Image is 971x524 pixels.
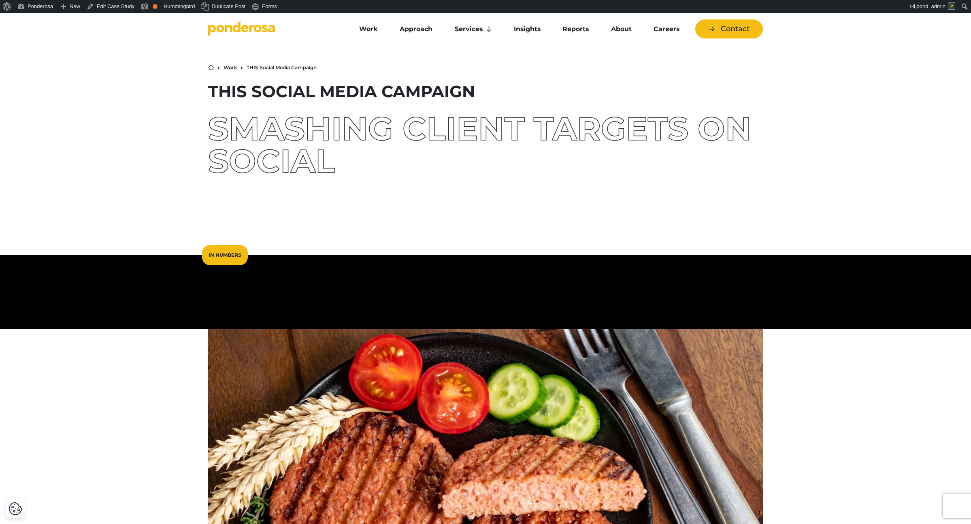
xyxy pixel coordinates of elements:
div: In Numbers [202,245,248,265]
button: Cookie Settings [9,502,22,515]
a: Services [445,21,501,38]
a: Contact [695,19,763,38]
img: Revisit consent button [9,502,22,515]
a: Reports [553,21,598,38]
div: OK [153,4,158,9]
a: Careers [644,21,689,38]
a: Approach [390,21,442,38]
li: ▶︎ [241,65,243,70]
a: Work [350,21,387,38]
a: About [601,21,641,38]
li: THIS Social Media Campaign [247,65,317,70]
a: Go to homepage [208,21,338,37]
a: Home [208,64,214,70]
a: Insights [505,21,550,38]
a: Work [224,65,237,70]
h1: THIS Social Media Campaign [208,83,763,100]
span: pond_admin [916,3,945,9]
div: Smashing Client Targets on Social [208,113,763,177]
li: ▶︎ [217,65,220,70]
